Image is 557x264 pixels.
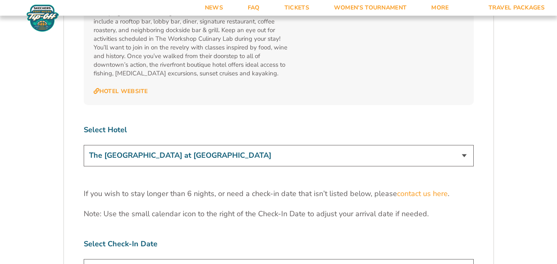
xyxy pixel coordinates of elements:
a: Hotel Website [94,88,148,95]
label: Select Hotel [84,125,474,135]
p: Note: Use the small calendar icon to the right of the Check-In Date to adjust your arrival date i... [84,209,474,219]
p: If you wish to stay longer than 6 nights, or need a check-in date that isn’t listed below, please . [84,189,474,199]
img: Fort Myers Tip-Off [25,4,61,32]
a: contact us here [397,189,448,199]
label: Select Check-In Date [84,239,474,249]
